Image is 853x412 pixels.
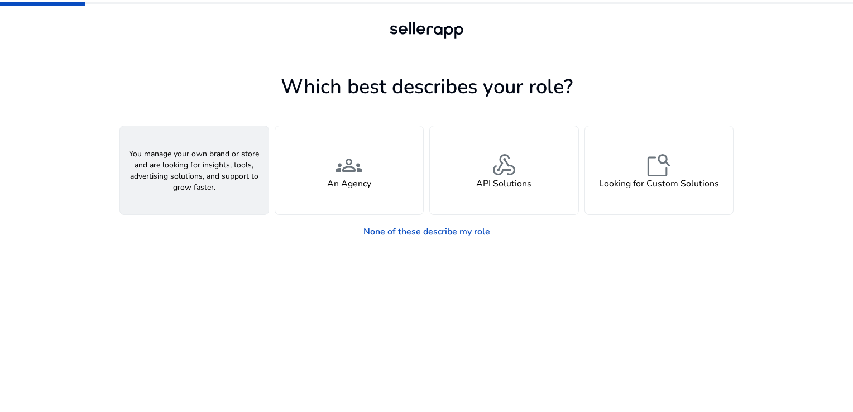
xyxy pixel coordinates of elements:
[491,152,517,179] span: webhook
[599,179,719,189] h4: Looking for Custom Solutions
[476,179,531,189] h4: API Solutions
[584,126,734,215] button: feature_searchLooking for Custom Solutions
[275,126,424,215] button: groupsAn Agency
[119,126,269,215] button: You manage your own brand or store and are looking for insights, tools, advertising solutions, an...
[429,126,579,215] button: webhookAPI Solutions
[336,152,362,179] span: groups
[327,179,371,189] h4: An Agency
[119,75,734,99] h1: Which best describes your role?
[354,221,499,243] a: None of these describe my role
[645,152,672,179] span: feature_search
